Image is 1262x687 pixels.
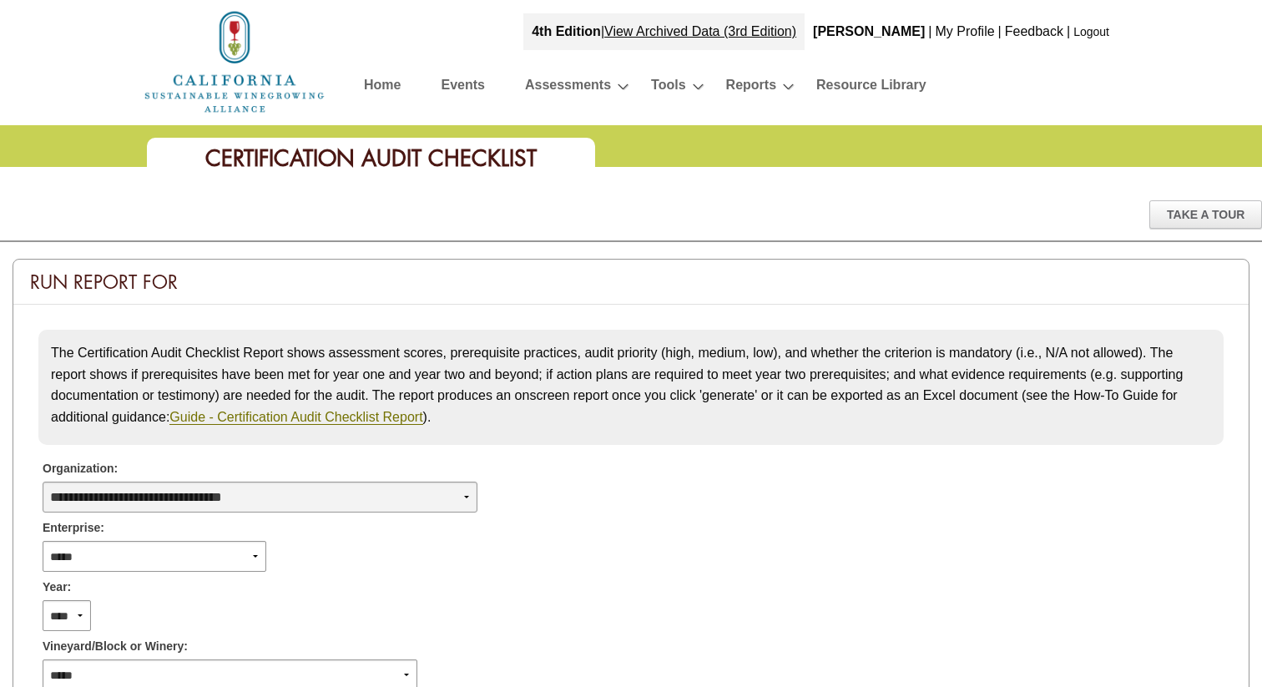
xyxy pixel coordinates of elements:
span: Enterprise: [43,519,104,537]
a: Tools [651,73,685,103]
div: | [523,13,805,50]
a: My Profile [935,24,994,38]
a: Home [364,73,401,103]
a: Guide - Certification Audit Checklist Report [169,410,422,425]
a: Logout [1073,25,1109,38]
img: logo_cswa2x.png [143,8,326,115]
a: Reports [726,73,776,103]
strong: 4th Edition [532,24,601,38]
span: Vineyard/Block or Winery: [43,638,188,655]
p: The Certification Audit Checklist Report shows assessment scores, prerequisite practices, audit p... [51,342,1211,427]
a: Home [143,53,326,68]
a: Assessments [525,73,611,103]
div: Take A Tour [1149,200,1262,229]
span: Certification Audit Checklist [205,144,537,173]
b: [PERSON_NAME] [813,24,925,38]
a: View Archived Data (3rd Edition) [604,24,796,38]
a: Events [441,73,484,103]
span: Organization: [43,460,118,477]
span: Year: [43,578,71,596]
div: | [1065,13,1072,50]
div: | [997,13,1003,50]
a: Resource Library [816,73,926,103]
div: Run Report For [13,260,1249,305]
a: Feedback [1005,24,1063,38]
div: | [926,13,933,50]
